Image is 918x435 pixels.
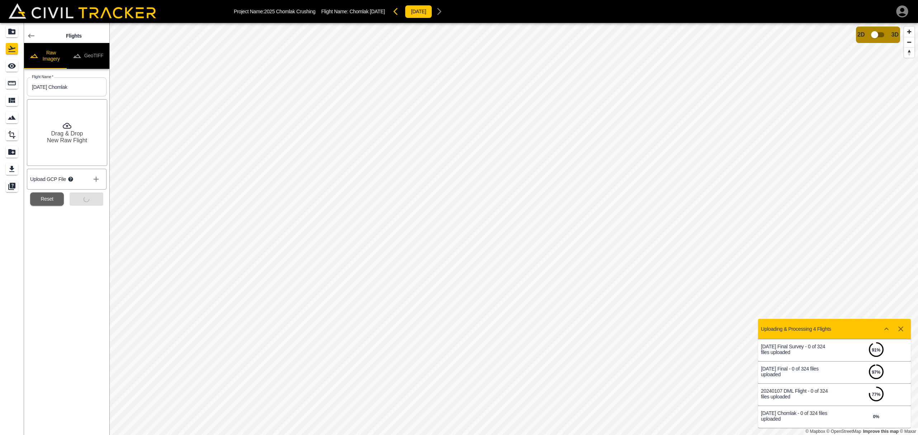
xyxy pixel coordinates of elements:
[805,429,825,434] a: Mapbox
[761,344,834,355] p: [DATE] Final Survey - 0 of 324 files uploaded
[405,5,432,18] button: [DATE]
[761,366,834,378] p: [DATE] Final - 0 of 324 files uploaded
[761,388,834,400] p: 20240107 DML Flight - 0 of 324 files uploaded
[321,9,385,14] p: Flight Name:
[234,9,316,14] p: Project Name: 2025 Chomlak Crushing
[827,429,861,434] a: OpenStreetMap
[900,429,916,434] a: Maxar
[761,326,831,332] p: Uploading & Processing 4 Flights
[904,37,914,47] button: Zoom out
[872,392,880,397] strong: 77 %
[9,3,156,18] img: Civil Tracker
[863,429,899,434] a: Map feedback
[761,410,834,422] p: [DATE] Chomlak - 0 of 324 files uploaded
[873,414,879,419] strong: 0 %
[350,9,385,14] span: Chomlak [DATE]
[904,47,914,58] button: Reset bearing to north
[872,348,880,353] strong: 91 %
[891,32,899,38] span: 3D
[872,370,880,375] strong: 97 %
[857,32,865,38] span: 2D
[879,322,894,336] button: Show more
[904,27,914,37] button: Zoom in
